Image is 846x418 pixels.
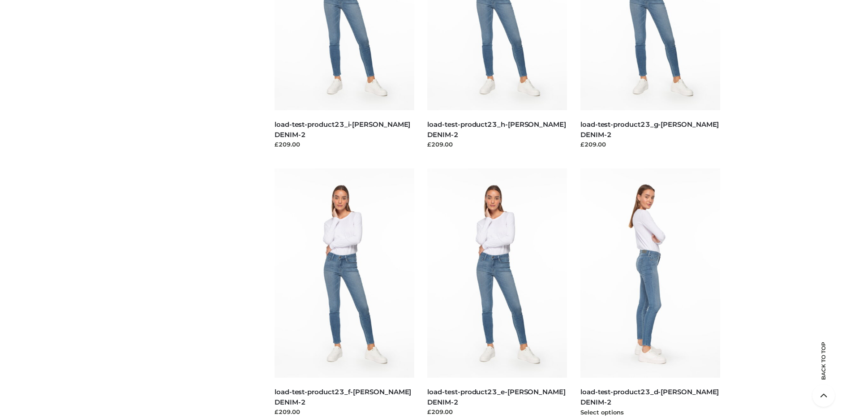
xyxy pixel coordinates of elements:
a: load-test-product23_f-[PERSON_NAME] DENIM-2 [275,388,411,406]
div: £209.00 [275,140,414,149]
a: load-test-product23_g-[PERSON_NAME] DENIM-2 [580,120,719,139]
a: load-test-product23_i-[PERSON_NAME] DENIM-2 [275,120,410,139]
a: Select options [580,409,624,416]
div: £209.00 [580,140,720,149]
div: £209.00 [427,140,567,149]
a: load-test-product23_e-[PERSON_NAME] DENIM-2 [427,388,565,406]
a: load-test-product23_d-[PERSON_NAME] DENIM-2 [580,388,719,406]
a: load-test-product23_h-[PERSON_NAME] DENIM-2 [427,120,566,139]
div: £209.00 [275,407,414,416]
span: Back to top [812,358,835,380]
div: £209.00 [427,407,567,416]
